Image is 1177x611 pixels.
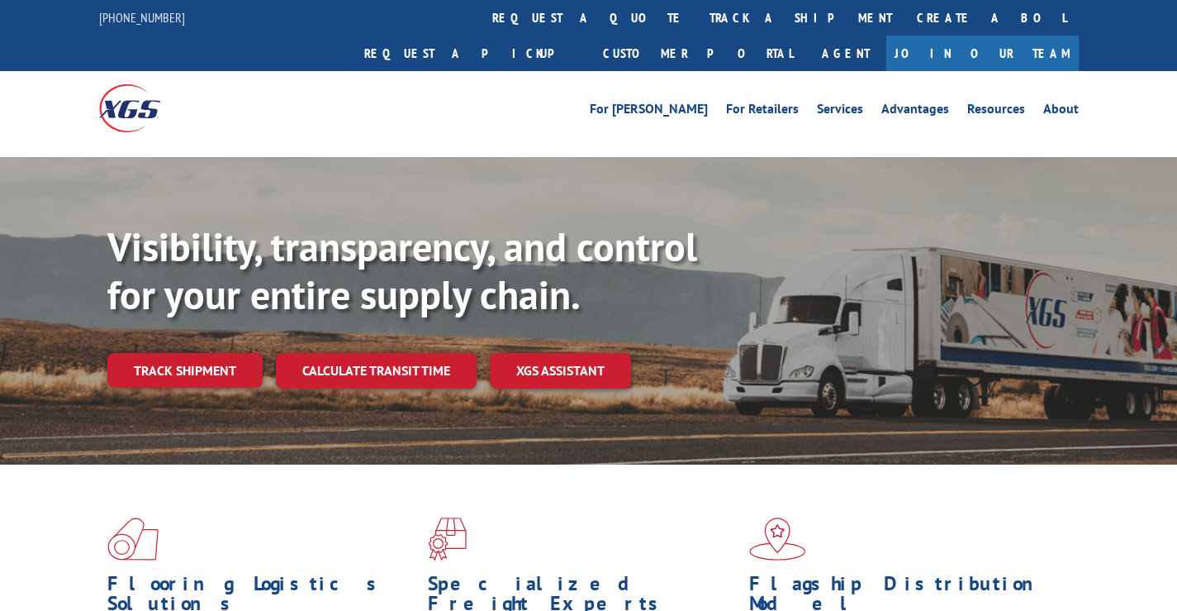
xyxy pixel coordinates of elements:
[967,103,1025,121] a: Resources
[107,221,697,320] b: Visibility, transparency, and control for your entire supply chain.
[107,353,263,388] a: Track shipment
[805,36,886,71] a: Agent
[726,103,799,121] a: For Retailers
[276,353,477,389] a: Calculate transit time
[881,103,949,121] a: Advantages
[817,103,863,121] a: Services
[99,9,185,26] a: [PHONE_NUMBER]
[591,36,805,71] a: Customer Portal
[749,518,806,561] img: xgs-icon-flagship-distribution-model-red
[886,36,1079,71] a: Join Our Team
[107,518,159,561] img: xgs-icon-total-supply-chain-intelligence-red
[490,353,631,389] a: XGS ASSISTANT
[428,518,467,561] img: xgs-icon-focused-on-flooring-red
[590,103,708,121] a: For [PERSON_NAME]
[1043,103,1079,121] a: About
[352,36,591,71] a: Request a pickup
